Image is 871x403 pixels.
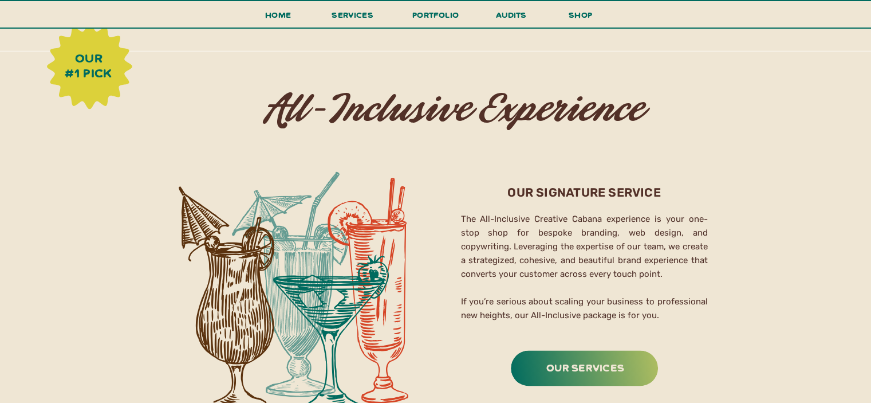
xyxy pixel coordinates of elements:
[332,9,373,20] span: services
[409,7,463,29] a: portfolio
[553,7,608,28] a: shop
[329,7,377,29] a: services
[221,89,686,119] h2: All-Inclusive Experience
[60,50,118,83] h3: our #1 pick
[467,185,701,198] h2: Our Signature service
[461,212,708,327] p: The All-Inclusive Creative Cabana experience is your one-stop shop for bespoke branding, web desi...
[60,50,118,83] a: our#1 pick
[514,358,657,376] a: Our Services
[261,7,296,29] a: Home
[494,7,529,28] a: audits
